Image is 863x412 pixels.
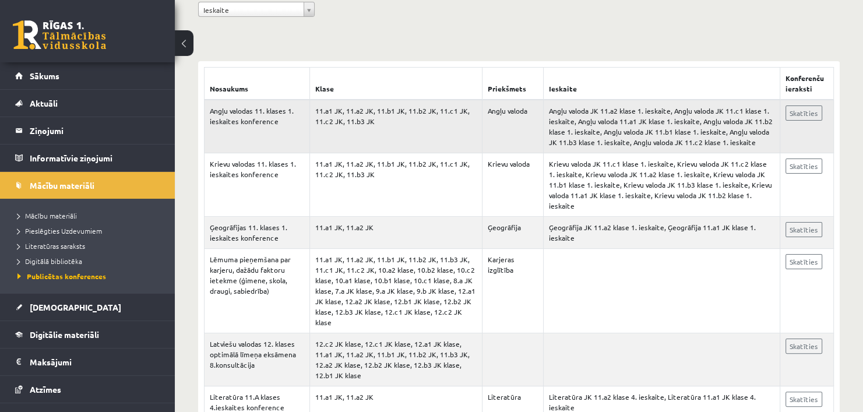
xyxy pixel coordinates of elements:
a: Rīgas 1. Tālmācības vidusskola [13,20,106,50]
legend: Ziņojumi [30,117,160,144]
td: Ģeogrāfija [482,217,544,249]
a: Digitālie materiāli [15,321,160,348]
th: Ieskaite [544,68,780,100]
a: Skatīties [785,339,822,354]
span: Mācību materiāli [30,180,94,191]
span: [DEMOGRAPHIC_DATA] [30,302,121,312]
legend: Maksājumi [30,348,160,375]
td: Krievu valoda [482,153,544,217]
a: [DEMOGRAPHIC_DATA] [15,294,160,321]
a: Literatūras saraksts [17,241,163,251]
td: Krievu valoda JK 11.c1 klase 1. ieskaite, Krievu valoda JK 11.c2 klase 1. ieskaite, Krievu valoda... [544,153,780,217]
td: Angļu valoda JK 11.a2 klase 1. ieskaite, Angļu valoda JK 11.c1 klase 1. ieskaite, Angļu valoda 11... [544,100,780,153]
a: Ziņojumi [15,117,160,144]
a: Digitālā bibliotēka [17,256,163,266]
span: Ieskaite [203,2,299,17]
a: Mācību materiāli [15,172,160,199]
span: Sākums [30,71,59,81]
th: Nosaukums [205,68,310,100]
a: Aktuāli [15,90,160,117]
a: Maksājumi [15,348,160,375]
a: Ieskaite [198,2,315,17]
a: Sākums [15,62,160,89]
th: Klase [309,68,482,100]
td: 11.a1 JK, 11.a2 JK, 11.b1 JK, 11.b2 JK, 11.c1 JK, 11.c2 JK, 11.b3 JK [309,100,482,153]
td: Ģeogrāfijas 11. klases 1. ieskaites konference [205,217,310,249]
th: Priekšmets [482,68,544,100]
td: 12.c2 JK klase, 12.c1 JK klase, 12.a1 JK klase, 11.a1 JK, 11.a2 JK, 11.b1 JK, 11.b2 JK, 11.b3 JK,... [309,333,482,386]
td: Krievu valodas 11. klases 1. ieskaites konference [205,153,310,217]
td: Lēmuma pieņemšana par karjeru, dažādu faktoru ietekme (ģimene, skola, draugi, sabiedrība) [205,249,310,333]
td: Latviešu valodas 12. klases optimālā līmeņa eksāmena 8.konsultācija [205,333,310,386]
a: Skatīties [785,105,822,121]
a: Skatīties [785,392,822,407]
legend: Informatīvie ziņojumi [30,145,160,171]
span: Mācību materiāli [17,211,77,220]
a: Mācību materiāli [17,210,163,221]
a: Skatīties [785,222,822,237]
td: 11.a1 JK, 11.a2 JK, 11.b1 JK, 11.b2 JK, 11.b3 JK, 11.c1 JK, 11.c2 JK, 10.a2 klase, 10.b2 klase, 1... [309,249,482,333]
td: 11.a1 JK, 11.a2 JK, 11.b1 JK, 11.b2 JK, 11.c1 JK, 11.c2 JK, 11.b3 JK [309,153,482,217]
a: Informatīvie ziņojumi [15,145,160,171]
a: Publicētas konferences [17,271,163,281]
span: Pieslēgties Uzdevumiem [17,226,102,235]
a: Skatīties [785,159,822,174]
td: Karjeras izglītība [482,249,544,333]
td: Ģeogrāfija JK 11.a2 klase 1. ieskaite, Ģeogrāfija 11.a1 JK klase 1. ieskaite [544,217,780,249]
span: Atzīmes [30,384,61,395]
a: Pieslēgties Uzdevumiem [17,226,163,236]
a: Atzīmes [15,376,160,403]
span: Digitālā bibliotēka [17,256,82,266]
td: Angļu valoda [482,100,544,153]
span: Publicētas konferences [17,272,106,281]
span: Digitālie materiāli [30,329,99,340]
span: Aktuāli [30,98,58,108]
th: Konferenču ieraksti [780,68,833,100]
span: Literatūras saraksts [17,241,85,251]
td: 11.a1 JK, 11.a2 JK [309,217,482,249]
a: Skatīties [785,254,822,269]
td: Angļu valodas 11. klases 1. ieskaites konference [205,100,310,153]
